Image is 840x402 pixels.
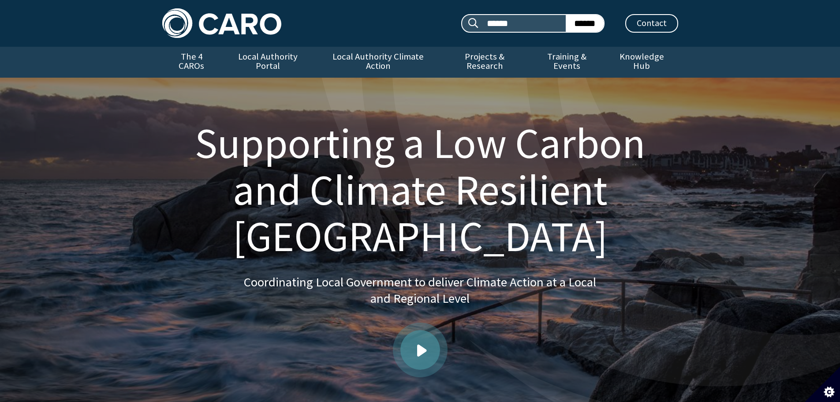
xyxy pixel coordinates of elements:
a: Contact [625,14,678,33]
a: Training & Events [528,47,605,78]
a: Knowledge Hub [605,47,678,78]
a: Play video [400,330,440,370]
p: Coordinating Local Government to deliver Climate Action at a Local and Regional Level [244,274,597,307]
a: Local Authority Portal [221,47,315,78]
a: The 4 CAROs [162,47,221,78]
img: Caro logo [162,8,281,38]
h1: Supporting a Low Carbon and Climate Resilient [GEOGRAPHIC_DATA] [173,120,668,260]
button: Set cookie preferences [805,367,840,402]
a: Local Authority Climate Action [315,47,441,78]
a: Projects & Research [441,47,528,78]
